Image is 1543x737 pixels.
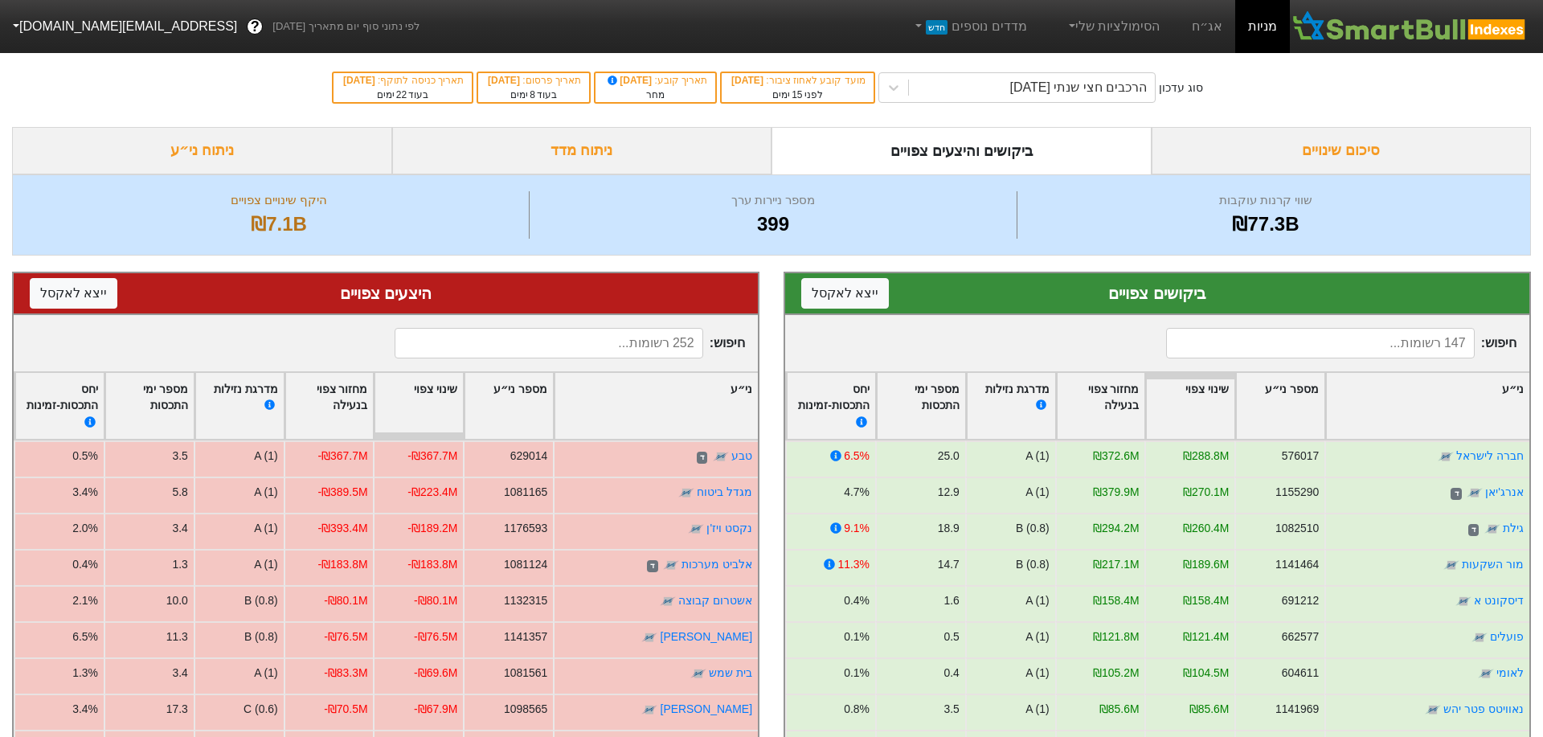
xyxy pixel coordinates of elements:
div: -₪183.8M [407,556,457,573]
div: תאריך פרסום : [486,73,581,88]
div: Toggle SortBy [967,373,1055,440]
div: A (1) [1025,665,1049,682]
div: -₪69.6M [414,665,457,682]
div: 1155290 [1275,484,1319,501]
div: 1141464 [1275,556,1319,573]
img: tase link [663,558,679,574]
div: Toggle SortBy [15,373,104,440]
img: tase link [1438,449,1454,465]
div: 0.1% [844,628,870,645]
div: 0.5% [72,448,98,465]
div: Toggle SortBy [195,373,284,440]
div: Toggle SortBy [105,373,194,440]
div: 399 [534,210,1013,239]
div: 6.5% [72,628,98,645]
a: [PERSON_NAME] [661,630,752,643]
input: 147 רשומות... [1166,328,1475,358]
div: ₪158.4M [1093,592,1139,609]
div: A (1) [254,520,277,537]
div: ניתוח ני״ע [12,127,392,174]
div: 0.5 [943,628,959,645]
img: tase link [690,666,706,682]
div: 18.9 [938,520,960,537]
div: לפני ימים [730,88,865,102]
div: 3.4 [172,520,187,537]
div: Toggle SortBy [465,373,553,440]
div: היצעים צפויים [30,281,742,305]
a: מגדל ביטוח [697,485,752,498]
div: ₪121.8M [1093,628,1139,645]
div: ₪104.5M [1183,665,1229,682]
div: 691212 [1282,592,1319,609]
a: הסימולציות שלי [1059,10,1167,43]
span: ד [697,452,707,465]
input: 252 רשומות... [395,328,703,358]
a: אלביט מערכות [681,558,752,571]
div: A (1) [254,556,277,573]
div: B (0.8) [1016,556,1050,573]
span: ? [251,16,260,38]
div: בעוד ימים [486,88,581,102]
span: [DATE] [731,75,766,86]
div: Toggle SortBy [374,373,463,440]
div: מדרגת נזילות [201,381,278,432]
div: ₪158.4M [1183,592,1229,609]
div: 1082510 [1275,520,1319,537]
img: tase link [1484,522,1500,538]
div: סוג עדכון [1159,80,1203,96]
div: A (1) [254,484,277,501]
span: חדש [926,20,947,35]
a: אנרג'יאן [1485,485,1524,498]
div: A (1) [254,448,277,465]
div: B (0.8) [244,628,278,645]
div: 662577 [1282,628,1319,645]
div: -₪389.5M [317,484,367,501]
div: 2.1% [72,592,98,609]
span: [DATE] [605,75,655,86]
div: A (1) [1025,592,1049,609]
div: 604611 [1282,665,1319,682]
img: tase link [641,630,657,646]
div: -₪70.5M [324,701,367,718]
div: -₪83.3M [324,665,367,682]
div: ניתוח מדד [392,127,772,174]
div: יחס התכסות-זמינות [792,381,870,432]
div: 1098565 [504,701,547,718]
div: 1081124 [504,556,547,573]
span: [DATE] [488,75,522,86]
div: 576017 [1282,448,1319,465]
a: אשטרום קבוצה [678,594,752,607]
div: Toggle SortBy [555,373,758,440]
div: -₪183.8M [317,556,367,573]
span: 22 [396,89,407,100]
a: לאומי [1496,666,1524,679]
a: פועלים [1490,630,1524,643]
div: ₪260.4M [1183,520,1229,537]
div: מועד קובע לאחוז ציבור : [730,73,865,88]
span: 15 [792,89,802,100]
div: 0.8% [844,701,870,718]
div: 11.3% [837,556,869,573]
a: [PERSON_NAME] [661,702,752,715]
div: 1176593 [504,520,547,537]
span: [DATE] [343,75,378,86]
img: tase link [1471,630,1488,646]
div: 0.4 [943,665,959,682]
div: 3.4 [172,665,187,682]
div: 1081165 [504,484,547,501]
div: ביקושים צפויים [801,281,1513,305]
a: בית שמש [709,666,752,679]
div: 3.5 [943,701,959,718]
img: tase link [688,522,704,538]
div: 1141969 [1275,701,1319,718]
button: ייצא לאקסל [30,278,117,309]
div: Toggle SortBy [877,373,965,440]
div: 3.4% [72,484,98,501]
div: 1.6 [943,592,959,609]
div: שווי קרנות עוקבות [1021,191,1510,210]
div: -₪189.2M [407,520,457,537]
div: ₪294.2M [1093,520,1139,537]
div: 4.7% [844,484,870,501]
div: A (1) [1025,701,1049,718]
div: 17.3 [166,701,188,718]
